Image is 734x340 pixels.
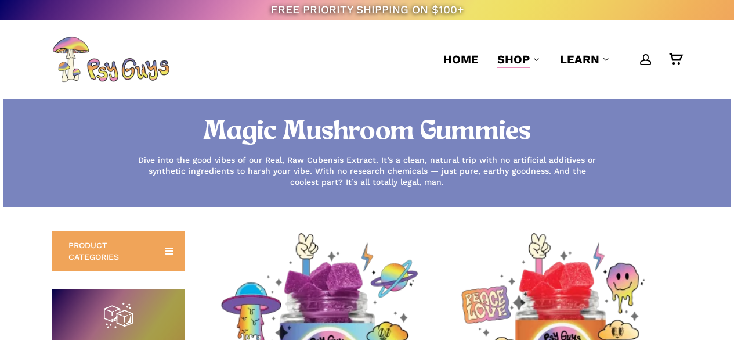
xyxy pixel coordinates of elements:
[434,20,682,99] nav: Main Menu
[68,239,151,263] span: PRODUCT CATEGORIES
[497,51,541,67] a: Shop
[560,51,611,67] a: Learn
[135,155,599,188] p: Dive into the good vibes of our Real, Raw Cubensis Extract. It’s a clean, natural trip with no ar...
[52,36,169,83] img: PsyGuys
[443,51,479,67] a: Home
[52,231,185,271] a: PRODUCT CATEGORIES
[443,52,479,66] span: Home
[560,52,599,66] span: Learn
[497,52,530,66] span: Shop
